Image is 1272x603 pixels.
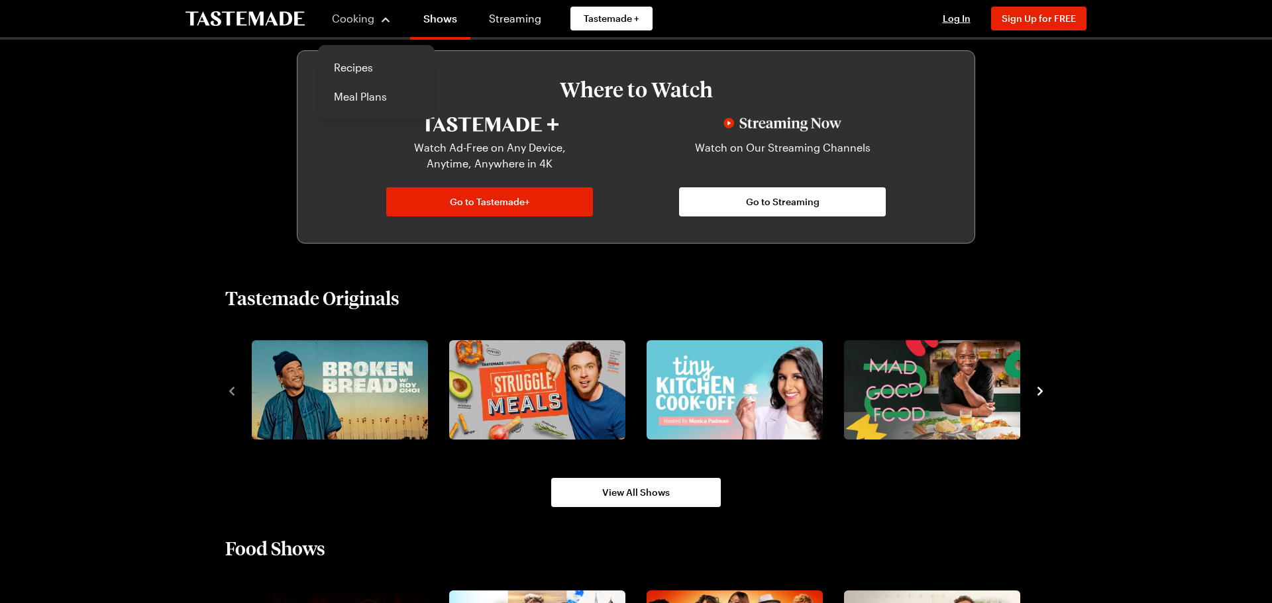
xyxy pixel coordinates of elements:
h3: Where to Watch [337,77,935,101]
button: Cooking [331,3,392,34]
a: Go to Tastemade+ [386,187,593,216]
a: Tastemade + [570,7,653,30]
img: Mad Good Food [844,340,1020,440]
div: Cooking [318,45,435,119]
a: Tiny Kitchen Cook-Off [644,340,820,440]
img: Tastemade+ [421,117,558,132]
button: Log In [930,12,983,25]
a: View All Shows [551,478,721,507]
div: 2 / 8 [444,336,641,443]
a: Struggle Meals [447,340,623,440]
button: navigate to next item [1033,382,1047,398]
h2: Food Shows [225,536,325,560]
a: Broken Bread [249,340,425,440]
span: Go to Streaming [746,195,820,209]
img: Tiny Kitchen Cook-Off [647,340,823,440]
a: To Tastemade Home Page [185,11,305,26]
a: Mad Good Food [841,340,1018,440]
button: navigate to previous item [225,382,238,398]
img: Broken Bread [252,340,428,440]
a: Recipes [326,53,427,82]
span: Go to Tastemade+ [450,195,530,209]
a: Go to Streaming [679,187,886,216]
p: Watch on Our Streaming Channels [687,140,878,171]
div: 3 / 8 [641,336,839,443]
img: Streaming [723,117,841,132]
div: 1 / 8 [246,336,444,443]
span: Log In [943,13,971,24]
span: View All Shows [602,486,670,499]
span: Tastemade + [584,12,639,25]
span: Sign Up for FREE [1002,13,1076,24]
a: Meal Plans [326,82,427,111]
img: Struggle Meals [449,340,625,440]
span: Cooking [332,12,374,24]
p: Watch Ad-Free on Any Device, Anytime, Anywhere in 4K [394,140,585,171]
h2: Tastemade Originals [225,286,399,310]
button: Sign Up for FREE [991,7,1086,30]
div: 4 / 8 [839,336,1036,443]
a: Shows [410,3,470,40]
